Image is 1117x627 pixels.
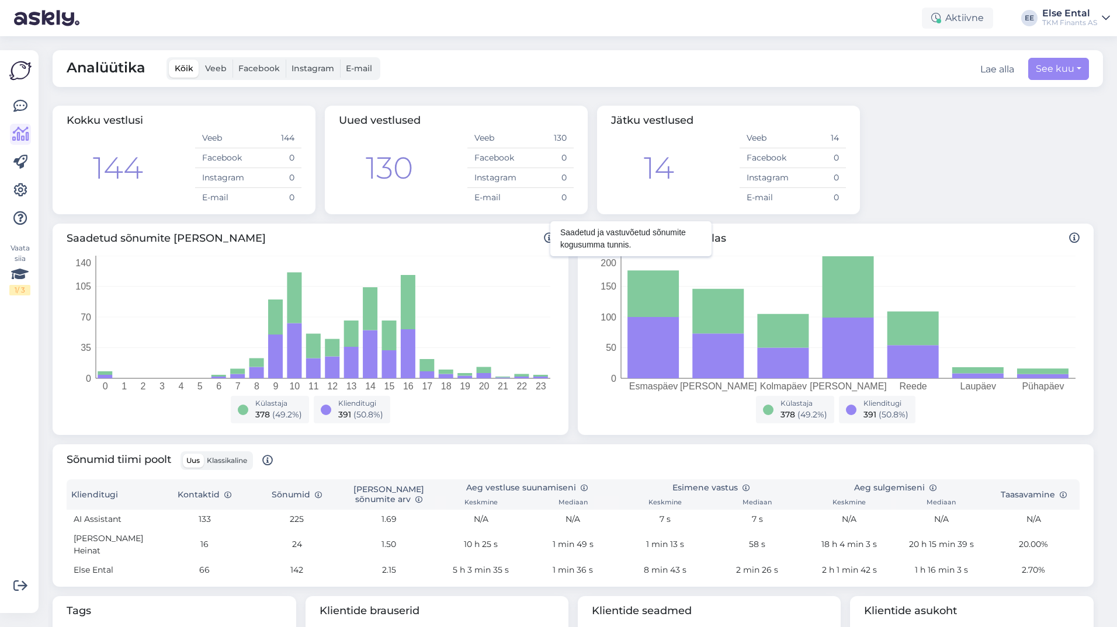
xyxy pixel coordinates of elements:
td: 2 min 26 s [711,560,803,580]
button: Lae alla [980,62,1014,76]
th: Mediaan [896,496,988,510]
td: AI Assistant [67,510,159,529]
td: 142 [251,560,343,580]
th: Esimene vastus [619,479,803,496]
td: 1.69 [343,510,435,529]
span: Facebook [238,63,280,74]
td: 7 s [619,510,712,529]
tspan: 10 [289,381,300,391]
td: [PERSON_NAME] Heinat [67,529,159,560]
td: 0 [793,188,846,208]
td: Instagram [467,168,521,188]
tspan: Pühapäev [1022,381,1064,391]
td: 20.00% [987,529,1080,560]
td: 0 [248,148,301,168]
th: Keskmine [435,496,528,510]
tspan: 7 [235,381,241,391]
td: E-mail [195,188,248,208]
td: N/A [527,510,619,529]
th: Sõnumid [251,479,343,510]
th: Keskmine [803,496,896,510]
th: Keskmine [619,496,712,510]
td: 20 h 15 min 39 s [896,529,988,560]
span: E-mail [346,63,372,74]
span: Instagram [292,63,334,74]
div: 130 [366,145,413,191]
td: E-mail [740,188,793,208]
tspan: 17 [422,381,432,391]
td: 0 [793,168,846,188]
td: 1 min 49 s [527,529,619,560]
tspan: 4 [178,381,183,391]
span: ( 50.8 %) [353,409,383,420]
tspan: 35 [81,343,91,353]
div: EE [1021,10,1038,26]
div: 14 [644,145,674,191]
tspan: Laupäev [960,381,996,391]
td: 0 [521,168,574,188]
td: 1 h 16 min 3 s [896,560,988,580]
td: 0 [521,148,574,168]
td: N/A [435,510,528,529]
td: 18 h 4 min 3 s [803,529,896,560]
div: Else Ental [1042,9,1097,18]
span: Klientide asukoht [864,603,1080,619]
td: 8 min 43 s [619,560,712,580]
tspan: 140 [75,258,91,268]
tspan: Kolmapäev [760,381,807,391]
tspan: 12 [327,381,338,391]
tspan: 16 [403,381,414,391]
tspan: 100 [601,312,616,322]
span: Veeb [205,63,227,74]
td: Veeb [467,128,521,148]
td: Else Ental [67,560,159,580]
div: Aktiivne [922,8,993,29]
span: Uus [186,456,200,465]
th: Aeg vestluse suunamiseni [435,479,619,496]
td: Facebook [740,148,793,168]
tspan: 9 [273,381,279,391]
span: ( 49.2 %) [272,409,302,420]
span: Sõnumeid kokku nädalas [592,231,1080,246]
tspan: 20 [479,381,490,391]
span: Klassikaline [207,456,247,465]
button: See kuu [1028,58,1089,80]
th: Mediaan [527,496,619,510]
div: Saadetud ja vastuvõetud sõnumite kogusumma tunnis. [551,222,711,256]
td: 2 h 1 min 42 s [803,560,896,580]
td: 0 [521,188,574,208]
th: Kontaktid [159,479,251,510]
tspan: 0 [611,374,616,384]
td: 66 [159,560,251,580]
span: ( 50.8 %) [879,409,908,420]
span: Klientide seadmed [592,603,827,619]
tspan: 13 [346,381,357,391]
tspan: 50 [606,343,616,353]
img: Askly Logo [9,60,32,82]
span: Tags [67,603,282,619]
tspan: [PERSON_NAME] [680,381,757,392]
tspan: 3 [159,381,165,391]
tspan: 105 [75,281,91,291]
td: N/A [803,510,896,529]
tspan: 6 [216,381,221,391]
td: Facebook [467,148,521,168]
td: 0 [793,148,846,168]
td: 16 [159,529,251,560]
tspan: 22 [516,381,527,391]
tspan: 15 [384,381,395,391]
div: TKM Finants AS [1042,18,1097,27]
tspan: 70 [81,312,91,322]
span: ( 49.2 %) [797,409,827,420]
tspan: 200 [601,258,616,268]
tspan: 150 [601,281,616,291]
tspan: 1 [122,381,127,391]
tspan: 8 [254,381,259,391]
span: Uued vestlused [339,114,421,127]
th: Mediaan [711,496,803,510]
td: 1 min 36 s [527,560,619,580]
tspan: 19 [460,381,470,391]
td: 130 [521,128,574,148]
div: 1 / 3 [9,285,30,295]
